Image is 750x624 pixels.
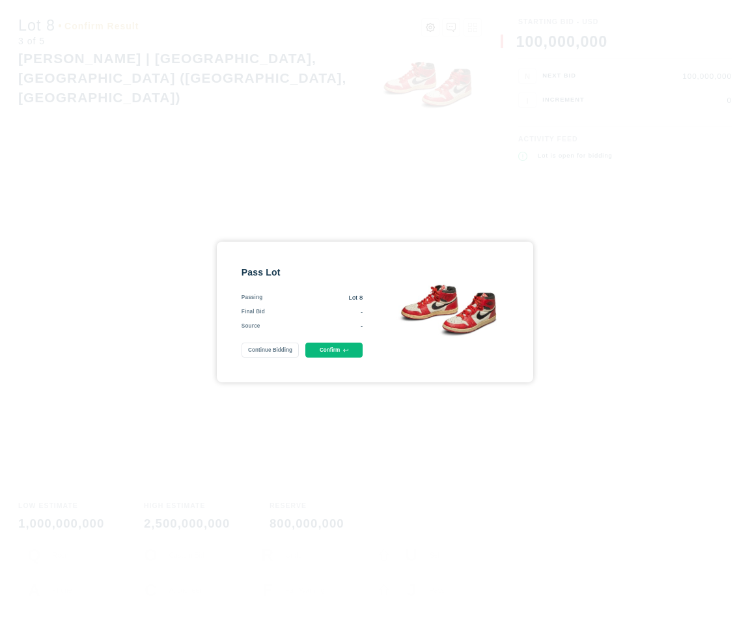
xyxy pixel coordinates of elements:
div: - [265,308,363,317]
div: Source [242,322,260,331]
button: Continue Bidding [242,343,299,358]
div: Pass Lot [242,266,363,279]
div: Lot 8 [262,294,363,302]
div: Passing [242,294,263,302]
div: Final Bid [242,308,265,317]
button: Confirm [305,343,363,358]
div: - [260,322,363,331]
